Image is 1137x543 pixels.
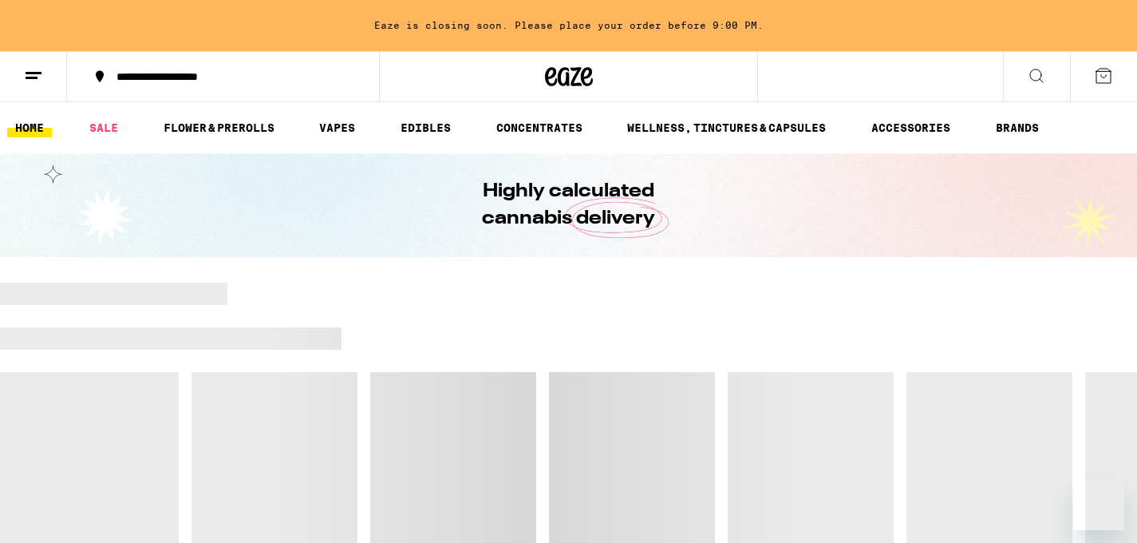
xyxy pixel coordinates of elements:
[7,118,52,137] a: HOME
[81,118,126,137] a: SALE
[619,118,834,137] a: WELLNESS, TINCTURES & CAPSULES
[488,118,590,137] a: CONCENTRATES
[437,178,701,232] h1: Highly calculated cannabis delivery
[311,118,363,137] a: VAPES
[393,118,459,137] a: EDIBLES
[1073,479,1124,530] iframe: Button to launch messaging window
[863,118,958,137] a: ACCESSORIES
[156,118,282,137] a: FLOWER & PREROLLS
[988,118,1047,137] a: BRANDS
